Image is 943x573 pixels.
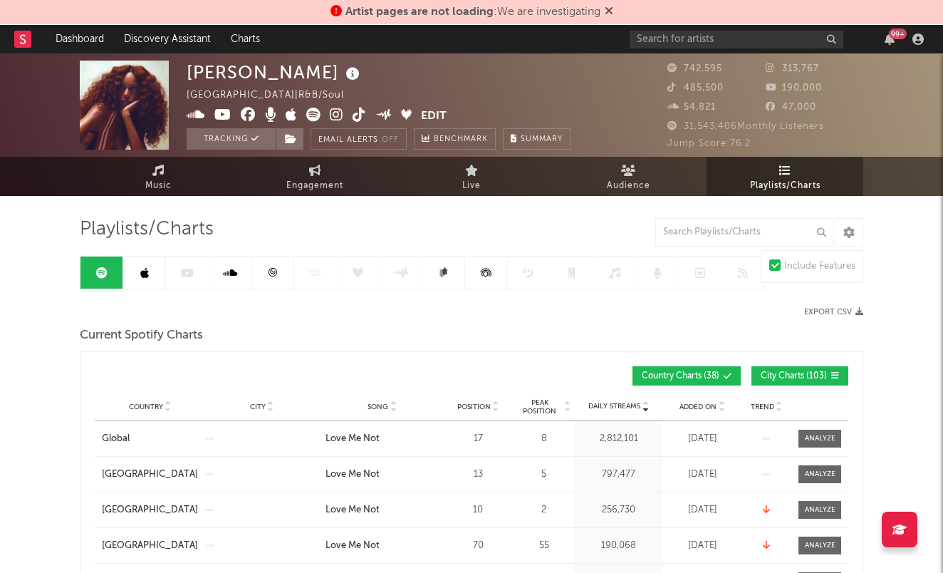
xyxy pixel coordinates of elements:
[578,432,660,446] div: 2,812,101
[114,25,221,53] a: Discovery Assistant
[642,372,719,381] span: Country Charts ( 38 )
[421,108,447,125] button: Edit
[517,398,562,415] span: Peak Position
[102,503,198,517] a: [GEOGRAPHIC_DATA]
[368,403,388,411] span: Song
[446,432,510,446] div: 17
[517,432,571,446] div: 8
[325,539,439,553] a: Love Me Not
[766,83,822,93] span: 190,000
[679,403,717,411] span: Added On
[632,366,741,386] button: Country Charts(38)
[325,539,380,553] div: Love Me Not
[446,539,510,553] div: 70
[766,103,816,112] span: 47,000
[667,103,716,112] span: 54,821
[784,258,855,275] div: Include Features
[382,136,399,144] em: Off
[345,6,494,18] span: Artist pages are not loading
[325,432,439,446] a: Love Me Not
[667,139,751,148] span: Jump Score: 76.2
[550,157,707,196] a: Audience
[325,503,380,517] div: Love Me Not
[102,468,198,482] a: [GEOGRAPHIC_DATA]
[761,372,827,381] span: City Charts ( 103 )
[236,157,393,196] a: Engagement
[667,64,722,73] span: 742,595
[102,432,130,446] div: Global
[804,308,863,316] button: Export CSV
[630,31,843,48] input: Search for artists
[393,157,550,196] a: Live
[187,128,276,150] button: Tracking
[517,468,571,482] div: 5
[80,157,236,196] a: Music
[446,468,510,482] div: 13
[751,366,848,386] button: City Charts(103)
[325,503,439,517] a: Love Me Not
[667,503,738,517] div: [DATE]
[80,221,214,238] span: Playlists/Charts
[766,64,819,73] span: 313,767
[414,128,496,150] a: Benchmark
[578,468,660,482] div: 797,477
[187,87,360,104] div: [GEOGRAPHIC_DATA] | R&B/Soul
[462,177,481,195] span: Live
[667,539,738,553] div: [DATE]
[434,131,488,148] span: Benchmark
[607,177,650,195] span: Audience
[221,25,270,53] a: Charts
[517,539,571,553] div: 55
[521,135,563,143] span: Summary
[325,432,380,446] div: Love Me Not
[311,128,407,150] button: Email AlertsOff
[102,432,198,446] a: Global
[503,128,571,150] button: Summary
[446,503,510,517] div: 10
[250,403,266,411] span: City
[187,61,363,84] div: [PERSON_NAME]
[578,539,660,553] div: 190,068
[885,33,895,45] button: 99+
[667,432,738,446] div: [DATE]
[751,403,774,411] span: Trend
[145,177,172,195] span: Music
[46,25,114,53] a: Dashboard
[667,122,824,131] span: 31,543,406 Monthly Listeners
[578,503,660,517] div: 256,730
[750,177,820,195] span: Playlists/Charts
[517,503,571,517] div: 2
[667,83,724,93] span: 485,500
[286,177,343,195] span: Engagement
[457,403,491,411] span: Position
[129,403,163,411] span: Country
[80,327,203,344] span: Current Spotify Charts
[325,468,439,482] a: Love Me Not
[345,6,600,18] span: : We are investigating
[325,468,380,482] div: Love Me Not
[667,468,738,482] div: [DATE]
[707,157,863,196] a: Playlists/Charts
[102,539,198,553] a: [GEOGRAPHIC_DATA]
[889,29,907,39] div: 99 +
[655,218,833,247] input: Search Playlists/Charts
[588,401,640,412] span: Daily Streams
[605,6,613,18] span: Dismiss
